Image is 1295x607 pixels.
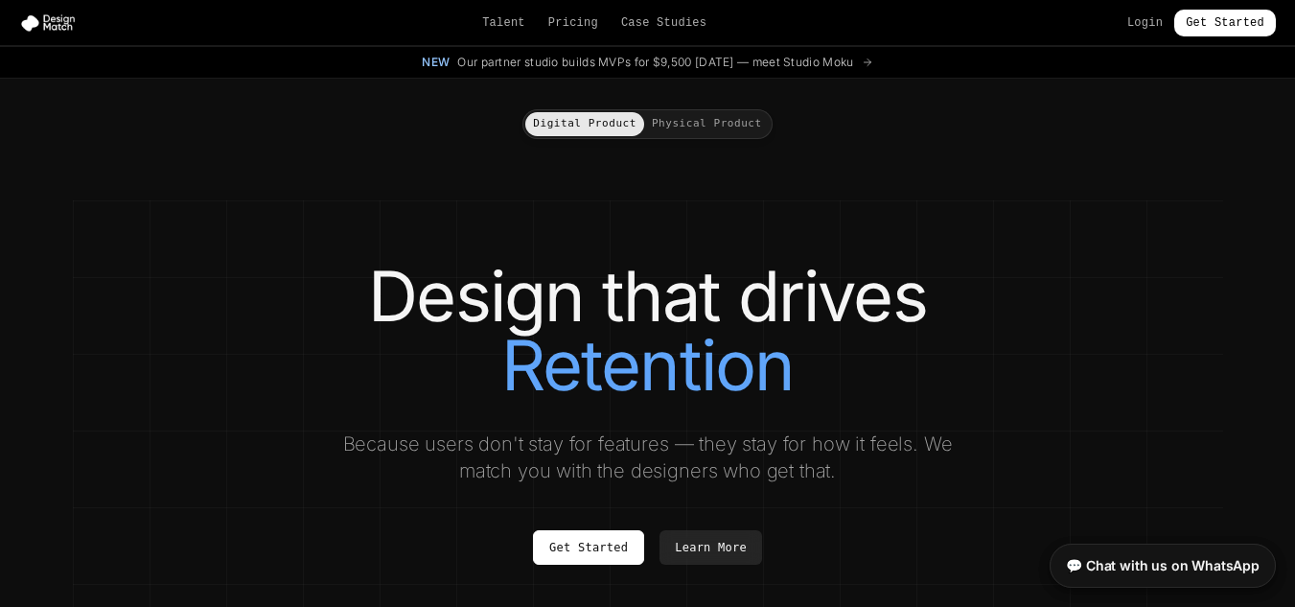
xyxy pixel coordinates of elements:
[525,112,644,136] button: Digital Product
[19,13,84,33] img: Design Match
[1127,15,1163,31] a: Login
[482,15,525,31] a: Talent
[644,112,770,136] button: Physical Product
[1050,544,1276,588] a: 💬 Chat with us on WhatsApp
[457,55,853,70] span: Our partner studio builds MVPs for $9,500 [DATE] — meet Studio Moku
[111,262,1185,400] h1: Design that drives
[1174,10,1276,36] a: Get Started
[501,331,795,400] span: Retention
[621,15,706,31] a: Case Studies
[533,530,644,565] a: Get Started
[659,530,762,565] a: Learn More
[548,15,598,31] a: Pricing
[422,55,450,70] span: New
[326,431,970,484] p: Because users don't stay for features — they stay for how it feels. We match you with the designe...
